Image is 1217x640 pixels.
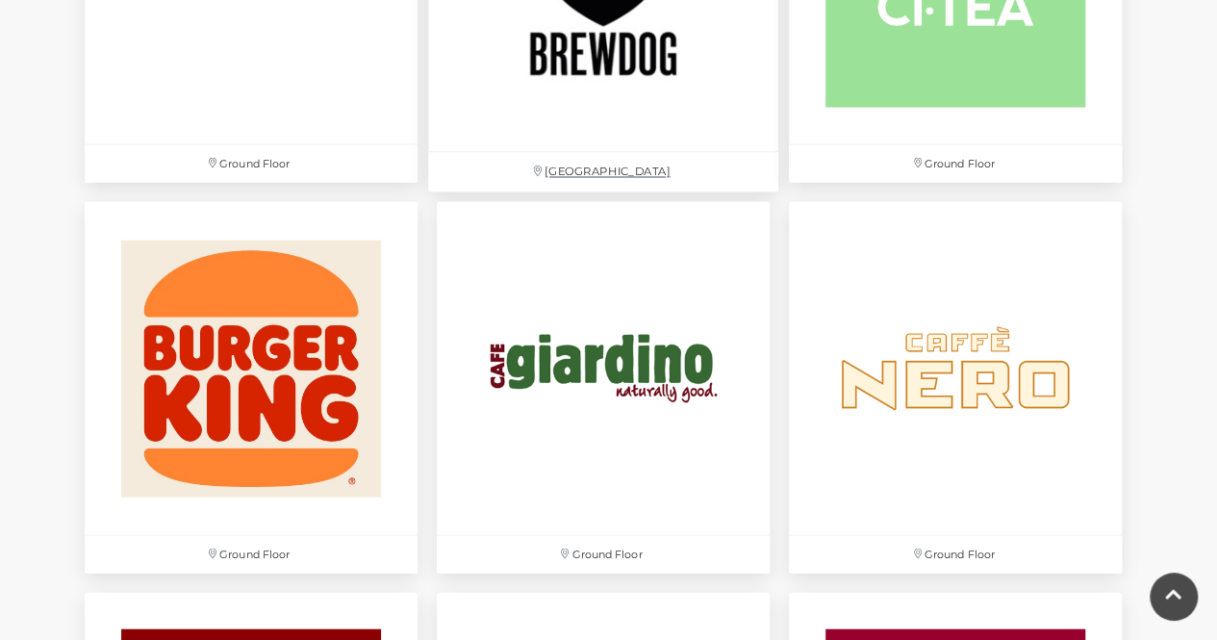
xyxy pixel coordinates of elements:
a: Ground Floor [779,192,1131,583]
p: Ground Floor [85,536,418,574]
p: Ground Floor [789,145,1122,183]
p: Ground Floor [789,536,1122,574]
p: Ground Floor [85,145,418,183]
a: Ground Floor [75,192,427,583]
p: Ground Floor [437,536,770,574]
p: [GEOGRAPHIC_DATA] [428,153,778,192]
a: Ground Floor [427,192,779,583]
